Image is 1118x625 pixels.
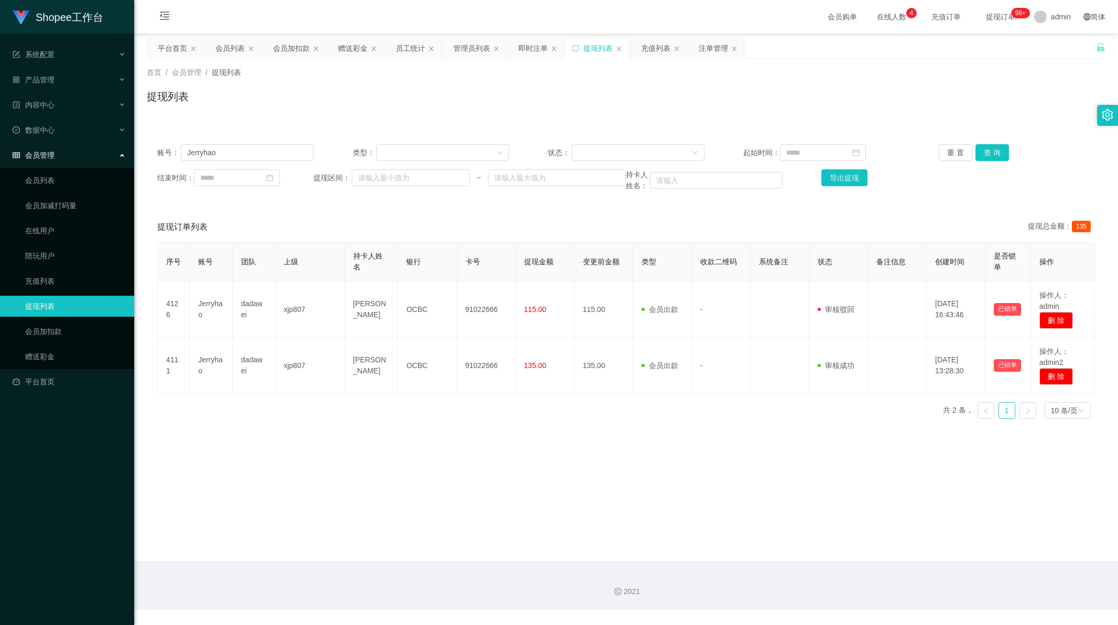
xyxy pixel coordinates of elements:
[572,45,579,52] i: 图标: sync
[692,149,698,157] i: 图标: down
[1096,42,1105,52] i: 图标: unlock
[642,257,656,266] span: 类型
[172,68,201,77] span: 会员管理
[181,144,313,161] input: 请输入
[190,46,197,52] i: 图标: close
[1039,257,1054,266] span: 操作
[215,38,245,58] div: 会员列表
[25,195,126,216] a: 会员加减打码量
[641,38,670,58] div: 充值列表
[13,126,55,134] span: 数据中心
[1051,403,1078,418] div: 10 条/页
[13,13,103,21] a: Shopee工作台
[147,68,161,77] span: 首页
[910,8,914,18] p: 4
[583,257,620,266] span: 变更前金额
[759,257,788,266] span: 系统备注
[983,408,989,414] i: 图标: left
[524,361,547,370] span: 135.00
[25,245,126,266] a: 陪玩用户
[457,338,516,394] td: 91022666
[994,359,1021,372] button: 已锁单
[338,38,367,58] div: 赠送彩金
[13,126,20,134] i: 图标: check-circle-o
[398,338,457,394] td: OCBC
[1039,312,1073,329] button: 删 除
[406,257,421,266] span: 银行
[818,305,854,314] span: 审核驳回
[496,149,503,157] i: 图标: down
[158,338,190,394] td: 4111
[13,151,55,159] span: 会员管理
[994,252,1016,271] span: 是否锁单
[13,101,20,109] i: 图标: profile
[13,76,55,84] span: 产品管理
[1019,402,1036,419] li: 下一页
[518,38,548,58] div: 即时注单
[551,46,557,52] i: 图标: close
[524,305,547,314] span: 115.00
[614,588,622,595] i: 图标: copyright
[13,50,55,59] span: 系统配置
[978,402,994,419] li: 上一页
[818,257,832,266] span: 状态
[166,257,181,266] span: 序号
[233,338,276,394] td: dadawei
[233,282,276,338] td: dadawei
[574,282,633,338] td: 115.00
[313,46,319,52] i: 图标: close
[13,152,20,159] i: 图标: table
[166,68,168,77] span: /
[743,147,780,158] span: 起始时间：
[1039,368,1073,385] button: 删 除
[1078,407,1084,415] i: 图标: down
[25,296,126,317] a: 提现列表
[190,338,233,394] td: Jerryhao
[157,221,208,233] span: 提现订单列表
[457,282,516,338] td: 91022666
[25,220,126,241] a: 在线用户
[876,257,906,266] span: 备注信息
[248,46,254,52] i: 图标: close
[273,38,310,58] div: 会员加扣款
[642,305,678,314] span: 会员出款
[241,257,256,266] span: 团队
[642,361,678,370] span: 会员出款
[25,271,126,292] a: 充值列表
[1072,221,1091,232] span: 135
[731,46,737,52] i: 图标: close
[428,46,435,52] i: 图标: close
[1011,8,1030,18] sup: 264
[926,13,966,20] span: 充值订单
[1102,109,1113,121] i: 图标: setting
[352,169,470,186] input: 请输入最小值为
[470,173,488,184] span: ~
[353,252,383,271] span: 持卡人姓名
[25,321,126,342] a: 会员加扣款
[371,46,377,52] i: 图标: close
[935,257,964,266] span: 创建时间
[212,68,241,77] span: 提现列表
[583,38,613,58] div: 提现列表
[975,144,1009,161] button: 查 询
[818,361,854,370] span: 审核成功
[157,147,181,158] span: 账号：
[1039,291,1069,310] span: 操作人：admin
[275,338,344,394] td: xjp807
[616,46,622,52] i: 图标: close
[13,76,20,83] i: 图标: appstore-o
[36,1,103,34] h1: Shopee工作台
[872,13,911,20] span: 在线人数
[574,338,633,394] td: 135.00
[674,46,680,52] i: 图标: close
[994,303,1021,316] button: 已锁单
[939,144,972,161] button: 重 置
[821,169,867,186] button: 导出提现
[699,38,728,58] div: 注单管理
[906,8,917,18] sup: 4
[158,38,187,58] div: 平台首页
[275,282,344,338] td: xjp807
[1039,347,1069,367] span: 操作人：admin2
[345,282,398,338] td: [PERSON_NAME]
[313,173,352,184] span: 提现区间：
